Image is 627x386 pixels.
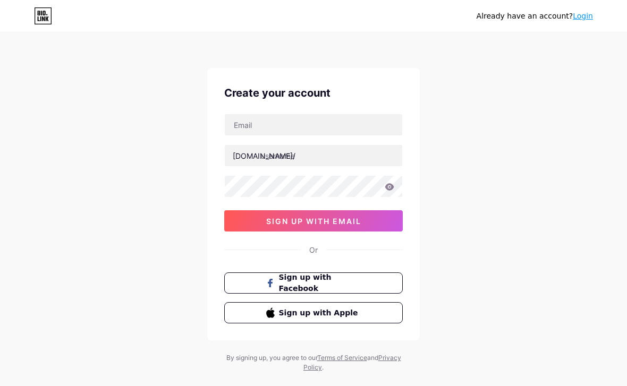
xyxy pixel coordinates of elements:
span: Sign up with Apple [279,307,361,319]
div: By signing up, you agree to our and . [223,353,404,372]
div: Create your account [224,85,403,101]
input: username [225,145,402,166]
button: Sign up with Apple [224,302,403,323]
div: Or [309,244,318,255]
a: Login [573,12,593,20]
span: Sign up with Facebook [279,272,361,294]
input: Email [225,114,402,135]
div: [DOMAIN_NAME]/ [233,150,295,161]
button: Sign up with Facebook [224,272,403,294]
div: Already have an account? [477,11,593,22]
span: sign up with email [266,217,361,226]
button: sign up with email [224,210,403,231]
a: Terms of Service [317,354,367,362]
